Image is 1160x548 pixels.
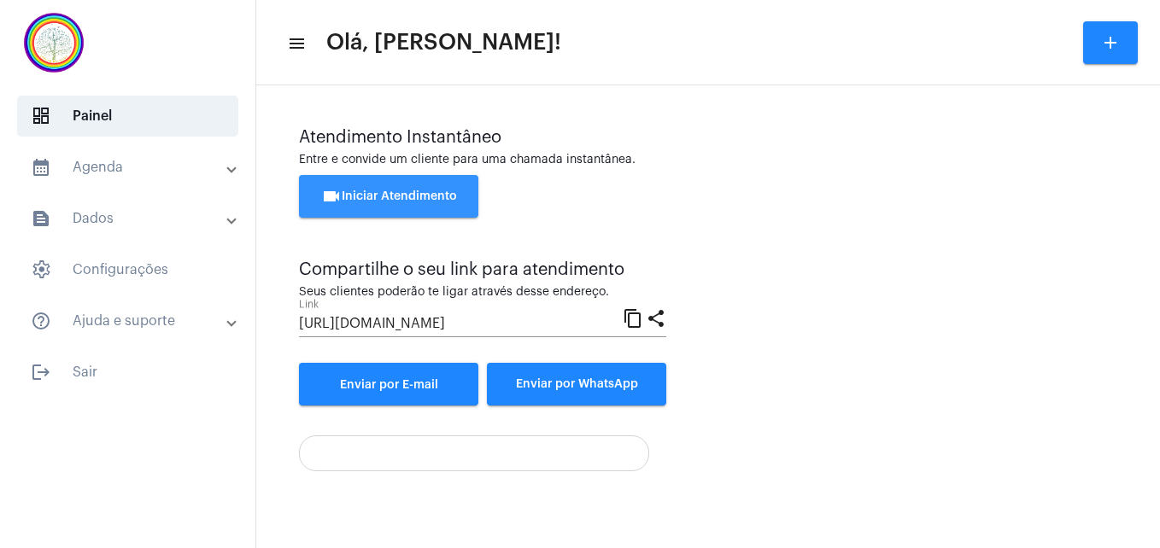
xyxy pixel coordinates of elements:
[299,175,478,218] button: Iniciar Atendimento
[31,311,228,331] mat-panel-title: Ajuda e suporte
[487,363,666,405] button: Enviar por WhatsApp
[1100,32,1121,53] mat-icon: add
[14,9,94,77] img: c337f8d0-2252-6d55-8527-ab50248c0d14.png
[31,157,228,178] mat-panel-title: Agenda
[17,352,238,393] span: Sair
[299,286,666,299] div: Seus clientes poderão te ligar através desse endereço.
[321,186,342,207] mat-icon: videocam
[299,260,666,279] div: Compartilhe o seu link para atendimento
[321,190,457,202] span: Iniciar Atendimento
[516,378,638,390] span: Enviar por WhatsApp
[299,363,478,405] a: Enviar por E-mail
[17,96,238,137] span: Painel
[299,128,1117,147] div: Atendimento Instantâneo
[31,157,51,178] mat-icon: sidenav icon
[623,307,643,328] mat-icon: content_copy
[31,106,51,126] span: sidenav icon
[31,208,51,229] mat-icon: sidenav icon
[646,307,666,328] mat-icon: share
[10,198,255,239] mat-expansion-panel-header: sidenav iconDados
[31,311,51,331] mat-icon: sidenav icon
[10,147,255,188] mat-expansion-panel-header: sidenav iconAgenda
[31,208,228,229] mat-panel-title: Dados
[17,249,238,290] span: Configurações
[10,300,255,341] mat-expansion-panel-header: sidenav iconAjuda e suporte
[340,379,438,391] span: Enviar por E-mail
[287,33,304,54] mat-icon: sidenav icon
[31,259,51,280] span: sidenav icon
[326,29,561,56] span: Olá, [PERSON_NAME]!
[31,362,51,382] mat-icon: sidenav icon
[299,154,1117,166] div: Entre e convide um cliente para uma chamada instantânea.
